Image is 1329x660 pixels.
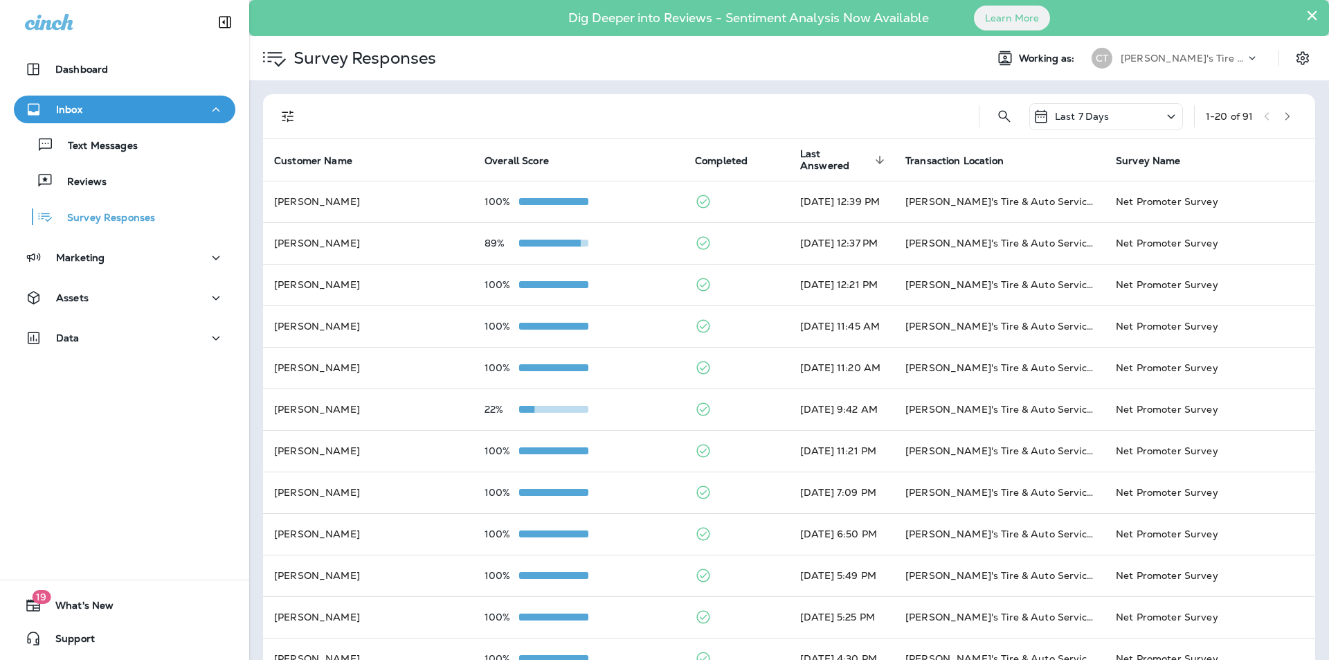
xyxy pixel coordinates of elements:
button: Text Messages [14,130,235,159]
button: Marketing [14,244,235,271]
td: [PERSON_NAME]'s Tire & Auto Service | [PERSON_NAME] [894,430,1105,472]
span: Last Answered [800,148,871,172]
p: Inbox [56,104,82,115]
p: Assets [56,292,89,303]
span: Survey Name [1116,154,1199,167]
td: [PERSON_NAME] [263,430,473,472]
td: Net Promoter Survey [1105,596,1315,638]
td: Net Promoter Survey [1105,389,1315,430]
td: [DATE] 12:21 PM [789,264,894,305]
p: Survey Responses [53,212,155,225]
td: [DATE] 12:39 PM [789,181,894,222]
span: Support [42,633,95,650]
div: 1 - 20 of 91 [1206,111,1253,122]
td: [PERSON_NAME] [263,513,473,555]
p: Survey Responses [288,48,436,69]
span: Completed [695,155,748,167]
button: 19What's New [14,591,235,619]
button: Survey Responses [14,202,235,231]
td: [PERSON_NAME]'s Tire & Auto Service | Ambassador [894,305,1105,347]
td: [PERSON_NAME] [263,555,473,596]
span: Completed [695,154,766,167]
p: Last 7 Days [1055,111,1110,122]
button: Data [14,324,235,352]
button: Learn More [974,6,1050,30]
p: Marketing [56,252,105,263]
span: Customer Name [274,155,352,167]
span: Customer Name [274,154,370,167]
td: [PERSON_NAME] [263,181,473,222]
p: 22% [485,404,519,415]
td: [PERSON_NAME]'s Tire & Auto Service | Ambassador [894,513,1105,555]
td: [PERSON_NAME] [263,264,473,305]
p: 100% [485,528,519,539]
span: Overall Score [485,154,567,167]
span: Survey Name [1116,155,1181,167]
p: 100% [485,362,519,373]
td: [DATE] 11:20 AM [789,347,894,389]
td: [PERSON_NAME]'s Tire & Auto Service | [GEOGRAPHIC_DATA] [894,472,1105,513]
td: Net Promoter Survey [1105,555,1315,596]
button: Collapse Sidebar [206,8,244,36]
td: Net Promoter Survey [1105,181,1315,222]
p: Text Messages [54,140,138,153]
p: Dashboard [55,64,108,75]
td: Net Promoter Survey [1105,222,1315,264]
td: Net Promoter Survey [1105,347,1315,389]
td: [PERSON_NAME]'s Tire & Auto Service | [PERSON_NAME] [894,181,1105,222]
p: 100% [485,321,519,332]
button: Support [14,625,235,652]
span: Transaction Location [905,154,1022,167]
td: [PERSON_NAME]'s Tire & Auto Service | Ambassador [894,222,1105,264]
button: Filters [274,102,302,130]
p: 100% [485,279,519,290]
button: Inbox [14,96,235,123]
td: [PERSON_NAME]'s Tire & Auto Service | Ambassador [894,596,1105,638]
td: [PERSON_NAME]'s Tire & Auto Service | [PERSON_NAME] [894,389,1105,430]
span: 19 [32,590,51,604]
td: [PERSON_NAME] [263,596,473,638]
td: [PERSON_NAME] [263,222,473,264]
td: Net Promoter Survey [1105,513,1315,555]
button: Reviews [14,166,235,195]
p: Reviews [53,176,107,189]
td: Net Promoter Survey [1105,305,1315,347]
p: 89% [485,238,519,249]
span: Transaction Location [905,155,1004,167]
span: What's New [42,600,114,616]
td: [PERSON_NAME]'s Tire & Auto Service | [GEOGRAPHIC_DATA] [894,264,1105,305]
p: 100% [485,196,519,207]
button: Dashboard [14,55,235,83]
td: Net Promoter Survey [1105,264,1315,305]
p: 100% [485,487,519,498]
td: [DATE] 12:37 PM [789,222,894,264]
button: Settings [1290,46,1315,71]
td: [PERSON_NAME] [263,305,473,347]
td: [DATE] 9:42 AM [789,389,894,430]
p: 100% [485,612,519,623]
td: [DATE] 11:21 PM [789,430,894,472]
div: CT [1092,48,1112,69]
td: [DATE] 11:45 AM [789,305,894,347]
p: 100% [485,445,519,456]
p: Data [56,332,80,344]
td: Net Promoter Survey [1105,430,1315,472]
p: 100% [485,570,519,581]
button: Close [1305,4,1319,26]
span: Working as: [1019,53,1078,64]
button: Assets [14,284,235,312]
td: [DATE] 6:50 PM [789,513,894,555]
td: [PERSON_NAME] [263,347,473,389]
td: [DATE] 5:25 PM [789,596,894,638]
td: [PERSON_NAME]'s Tire & Auto Service | [GEOGRAPHIC_DATA][PERSON_NAME] [894,347,1105,389]
td: Net Promoter Survey [1105,472,1315,513]
td: [DATE] 7:09 PM [789,472,894,513]
p: [PERSON_NAME]'s Tire & Auto [1121,53,1245,64]
td: [PERSON_NAME] [263,472,473,513]
span: Last Answered [800,148,889,172]
td: [PERSON_NAME] [263,389,473,430]
td: [DATE] 5:49 PM [789,555,894,596]
button: Search Survey Responses [991,102,1018,130]
span: Overall Score [485,155,549,167]
td: [PERSON_NAME]'s Tire & Auto Service | Verot [894,555,1105,596]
